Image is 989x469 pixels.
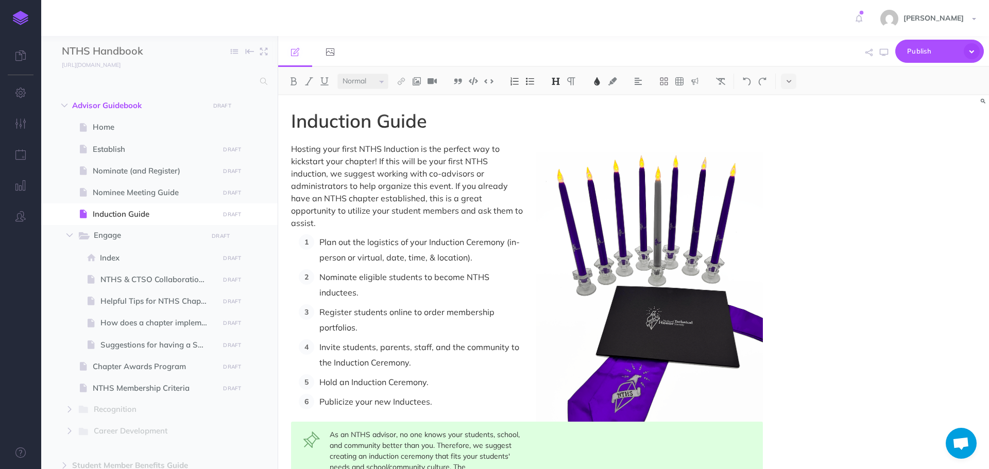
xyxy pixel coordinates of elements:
span: NTHS & CTSO Collaboration Guide [100,273,216,286]
button: DRAFT [219,187,245,199]
small: DRAFT [213,102,231,109]
img: Text color button [592,77,602,85]
small: DRAFT [223,189,241,196]
img: logo-mark.svg [13,11,28,25]
img: Underline button [320,77,329,85]
small: DRAFT [212,233,230,239]
span: Invite students, parents, staff, and the community to the Induction Ceremony. [319,342,521,368]
img: Add video button [428,77,437,85]
small: DRAFT [223,211,241,218]
span: Career Development [94,425,200,438]
img: Create table button [675,77,684,85]
small: DRAFT [223,342,241,349]
button: DRAFT [219,296,245,307]
img: Paragraph button [567,77,576,85]
button: DRAFT [219,274,245,286]
img: Inline code button [484,77,493,85]
span: Induction Guide [291,109,427,132]
span: Home [93,121,216,133]
span: Helpful Tips for NTHS Chapter Officers [100,295,216,307]
img: Headings dropdown button [551,77,560,85]
span: Index [100,252,216,264]
button: DRAFT [219,317,245,329]
input: Documentation Name [62,44,183,59]
img: Unordered list button [525,77,535,85]
div: Open chat [946,428,977,459]
span: Establish [93,143,216,155]
span: [PERSON_NAME] [898,13,969,23]
img: Ordered list button [510,77,519,85]
span: Publish [907,43,959,59]
span: Plan out the logistics of your Induction Ceremony (in-person or virtual, date, time, & location). [319,237,520,263]
small: DRAFT [223,385,241,392]
button: DRAFT [219,339,245,351]
button: DRAFT [219,361,245,373]
img: Undo [742,77,752,85]
small: DRAFT [223,363,241,370]
img: Add image button [412,77,421,85]
span: Nominee Meeting Guide [93,186,216,199]
small: [URL][DOMAIN_NAME] [62,61,121,68]
span: Engage [94,229,200,242]
img: Link button [397,77,406,85]
img: Italic button [304,77,314,85]
span: Induction Guide [93,208,216,220]
small: DRAFT [223,168,241,175]
span: Nominate (and Register) [93,165,216,177]
small: DRAFT [223,298,241,305]
button: DRAFT [219,144,245,155]
span: Hosting your first NTHS Induction is the perfect way to kickstart your chapter! If this will be y... [291,144,525,228]
small: DRAFT [223,146,241,153]
span: Advisor Guidebook [72,99,203,112]
span: Recognition [94,403,200,416]
button: DRAFT [208,230,234,242]
button: DRAFT [219,252,245,264]
span: Suggestions for having a Successful Chapter [100,339,216,351]
button: Publish [895,40,984,63]
img: Blockquote button [453,77,463,85]
span: Nominate eligible students to become NTHS inductees. [319,272,491,298]
img: Alignment dropdown menu button [634,77,643,85]
span: Publicize your new Inductees. [319,396,432,407]
img: e15ca27c081d2886606c458bc858b488.jpg [880,10,898,28]
button: DRAFT [219,165,245,177]
img: Redo [758,77,767,85]
button: DRAFT [209,100,235,112]
span: How does a chapter implement the Core Four Objectives? [100,317,216,329]
img: Clear styles button [716,77,725,85]
img: 4qZZ6yS7oSAmyIOPtxJs.png [536,152,763,454]
button: DRAFT [219,383,245,394]
img: Text background color button [608,77,617,85]
img: Bold button [289,77,298,85]
small: DRAFT [223,320,241,326]
span: Register students online to order membership portfolios. [319,307,497,333]
button: DRAFT [219,209,245,220]
span: Hold an Induction Ceremony. [319,377,429,387]
input: Search [62,72,254,91]
span: Chapter Awards Program [93,360,216,373]
img: Code block button [469,77,478,85]
small: DRAFT [223,276,241,283]
small: DRAFT [223,255,241,262]
a: [URL][DOMAIN_NAME] [41,59,131,70]
img: Callout dropdown menu button [690,77,700,85]
span: NTHS Membership Criteria [93,382,216,394]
